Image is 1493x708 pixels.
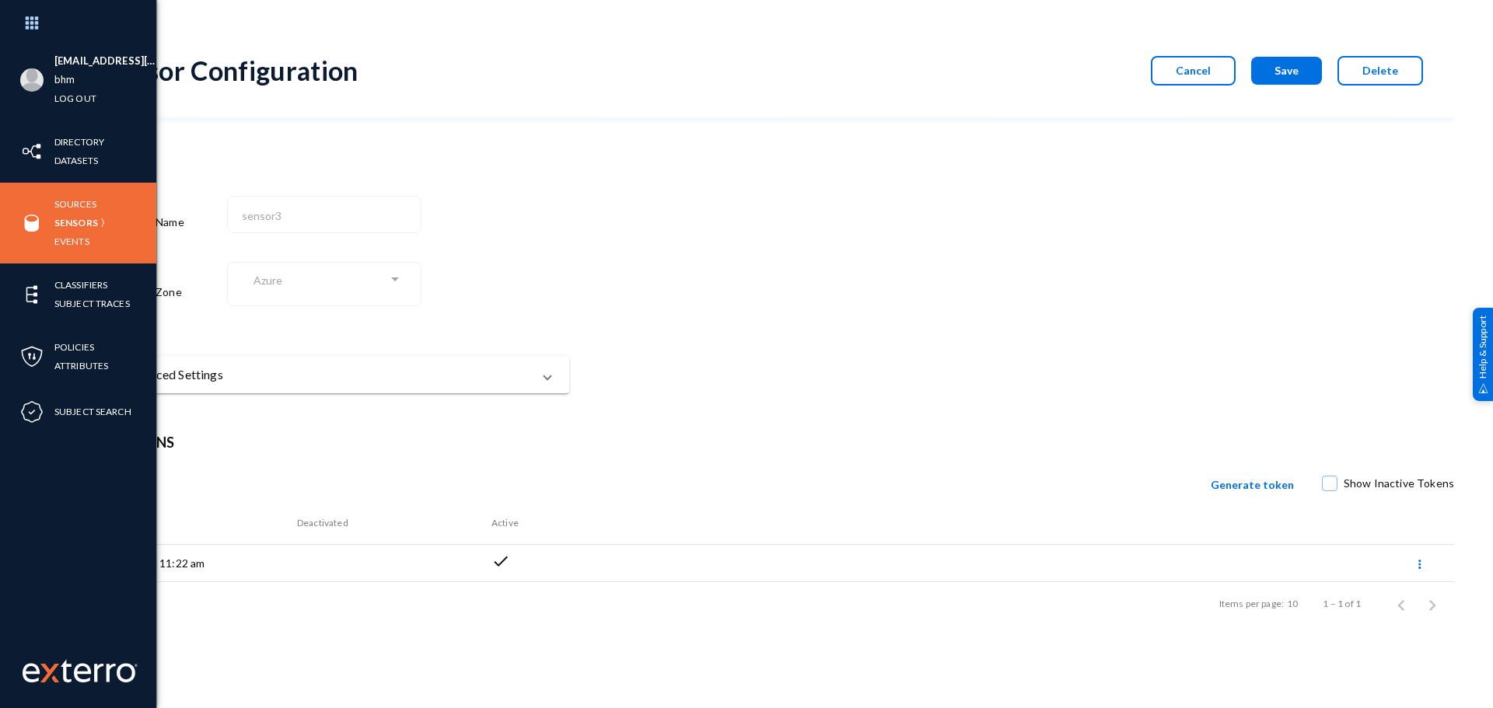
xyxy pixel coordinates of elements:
[1337,56,1423,85] button: Delete
[103,54,358,86] div: Sensor Configuration
[1251,57,1322,85] button: Save
[40,664,59,682] img: exterro-logo.svg
[242,209,414,223] input: Name
[118,260,227,325] div: Sensor Zone
[118,193,227,252] div: Sensor Name
[20,345,44,368] img: icon-policies.svg
[103,501,297,545] th: Created
[1198,469,1306,501] button: Generate token
[54,89,96,107] a: Log out
[491,501,1299,545] th: Active
[1211,478,1294,491] span: Generate token
[118,432,1439,453] header: Tokens
[20,140,44,163] img: icon-inventory.svg
[1362,64,1398,77] span: Delete
[297,501,491,545] th: Deactivated
[1219,597,1284,611] div: Items per page:
[54,295,130,312] a: Subject Traces
[1151,56,1236,85] button: Cancel
[121,365,532,384] mat-panel-title: Advanced Settings
[54,195,96,213] a: Sources
[1478,383,1488,393] img: help_support.svg
[54,403,131,420] a: Subject Search
[1323,597,1361,611] div: 1 – 1 of 1
[20,211,44,235] img: icon-sources.svg
[54,357,108,375] a: Attributes
[1417,588,1448,619] button: Next page
[1176,64,1211,77] span: Cancel
[54,52,156,71] li: [EMAIL_ADDRESS][PERSON_NAME][DOMAIN_NAME]
[20,400,44,424] img: icon-compliance.svg
[1274,64,1299,77] span: Save
[103,545,297,582] td: [DATE] 11:22 am
[1386,588,1417,619] button: Previous page
[20,68,44,92] img: blank-profile-picture.png
[20,283,44,306] img: icon-elements.svg
[54,232,89,250] a: Events
[54,152,98,169] a: Datasets
[54,338,94,356] a: Policies
[103,356,569,393] mat-expansion-panel-header: Advanced Settings
[1344,472,1454,495] span: Show Inactive Tokens
[54,71,75,89] a: bhm
[54,214,98,232] a: Sensors
[23,659,138,682] img: exterro-work-mark.svg
[491,552,510,570] span: check
[54,133,104,151] a: Directory
[1135,64,1236,77] a: Cancel
[253,274,282,287] span: Azure
[118,141,554,162] header: INFO
[1287,597,1298,611] div: 10
[1473,307,1493,400] div: Help & Support
[9,6,55,40] img: app launcher
[54,276,107,294] a: Classifiers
